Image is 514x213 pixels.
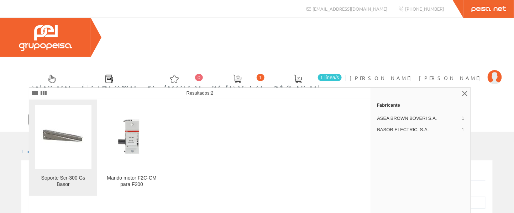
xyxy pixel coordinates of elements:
[21,148,52,154] a: Inicio
[35,175,92,188] div: Soporte Scr-300 Gs Basor
[212,83,263,90] span: Ped. favoritos
[313,6,388,12] span: [EMAIL_ADDRESS][DOMAIN_NAME]
[19,25,72,51] img: Grupo Peisa
[274,83,322,90] span: Pedido actual
[187,90,214,96] span: Resultados:
[41,120,86,154] img: Soporte Scr-300 Gs Basor
[371,99,471,111] a: Fabricante
[98,100,166,196] a: Mando motor F2C-CM para F200 Mando motor F2C-CM para F200
[82,83,136,90] span: Últimas compras
[103,175,160,188] div: Mando motor F2C-CM para F200
[350,74,484,81] span: [PERSON_NAME] [PERSON_NAME]
[405,6,444,12] span: [PHONE_NUMBER]
[103,109,160,166] img: Mando motor F2C-CM para F200
[75,69,140,93] a: Últimas compras
[377,115,459,122] span: ASEA BROWN BOVERI S.A.
[462,115,464,122] span: 1
[257,74,264,81] span: 1
[211,90,213,96] span: 2
[318,74,342,81] span: 1 línea/s
[29,100,98,196] a: Soporte Scr-300 Gs Basor Soporte Scr-300 Gs Basor
[147,83,201,90] span: Art. favoritos
[205,69,266,93] a: 1 Ped. favoritos
[462,127,464,133] span: 1
[267,69,343,93] a: 1 línea/s Pedido actual
[25,69,74,93] a: Selectores
[32,83,71,90] span: Selectores
[377,127,459,133] span: BASOR ELECTRIC, S.A.
[350,69,502,75] a: [PERSON_NAME] [PERSON_NAME]
[195,74,203,81] span: 0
